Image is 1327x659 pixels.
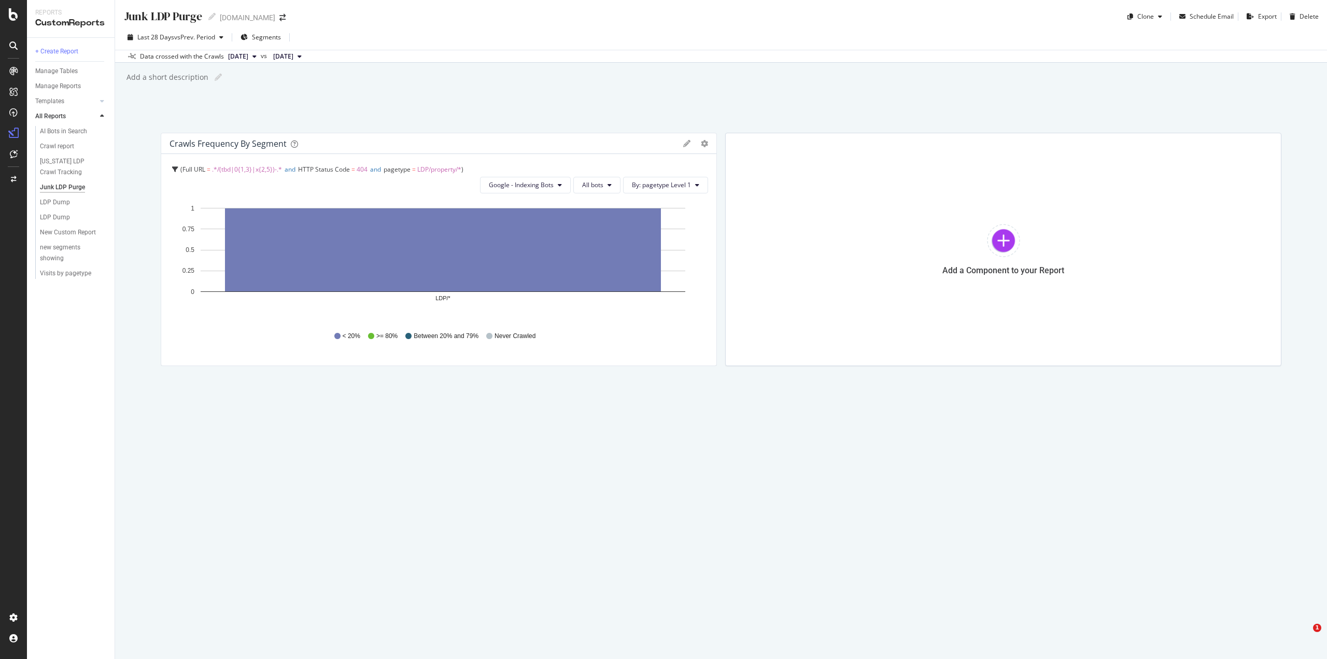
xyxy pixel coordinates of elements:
div: LDP Dump [40,212,70,223]
span: By: pagetype Level 1 [632,180,691,189]
div: Export [1258,12,1277,21]
div: Delete [1300,12,1319,21]
button: [DATE] [224,50,261,63]
div: Schedule Email [1190,12,1234,21]
span: Never Crawled [495,332,535,341]
span: >= 80% [376,332,398,341]
span: pagetype [384,165,411,174]
div: Add a short description [125,72,208,82]
div: LDP Dump [40,197,70,208]
a: AI Bots in Search [40,126,107,137]
text: 1 [191,205,194,212]
div: [DOMAIN_NAME] [220,12,275,23]
button: All bots [573,177,620,193]
text: LDP/* [435,295,450,301]
span: and [370,165,381,174]
span: 1 [1313,624,1321,632]
a: Crawl report [40,141,107,152]
a: LDP Dump [40,212,107,223]
div: Manage Reports [35,81,81,92]
a: New Custom Report [40,227,107,238]
span: All bots [582,180,603,189]
a: Templates [35,96,97,107]
div: Junk LDP Purge [123,8,202,24]
button: By: pagetype Level 1 [623,177,708,193]
button: Export [1243,8,1277,25]
i: Edit report name [215,74,222,81]
a: [US_STATE] LDP Crawl Tracking [40,156,107,178]
div: All Reports [35,111,66,122]
button: Segments [236,29,285,46]
text: 0 [191,288,194,296]
div: Reports [35,8,106,17]
button: Clone [1123,8,1166,25]
span: Last 28 Days [137,33,174,41]
div: Add a Component to your Report [942,265,1064,275]
span: Full URL [182,165,205,174]
span: LDP/property/* [417,165,461,174]
text: 0.5 [186,246,194,254]
span: 2025 Aug. 24th [228,52,248,61]
span: vs Prev. Period [174,33,215,41]
div: Data crossed with the Crawls [140,52,224,61]
span: Between 20% and 79% [414,332,478,341]
svg: A chart. [170,202,708,322]
button: Delete [1286,8,1319,25]
span: Segments [252,33,281,41]
div: + Create Report [35,46,78,57]
a: Manage Tables [35,66,107,77]
span: = [351,165,355,174]
span: and [285,165,295,174]
span: Google - Indexing Bots [489,180,554,189]
div: Junk LDP Purge [40,182,85,193]
span: 2025 Jul. 13th [273,52,293,61]
span: = [207,165,210,174]
a: Manage Reports [35,81,107,92]
button: Schedule Email [1175,8,1234,25]
span: vs [261,51,269,61]
div: Crawls Frequency By Segment [170,138,287,149]
a: new segments showing [40,242,107,264]
div: New Custom Report [40,227,96,238]
span: HTTP Status Code [298,165,350,174]
div: Illinois LDP Crawl Tracking [40,156,100,178]
div: Clone [1137,12,1154,21]
div: new segments showing [40,242,98,264]
button: [DATE] [269,50,306,63]
div: arrow-right-arrow-left [279,14,286,21]
div: Manage Tables [35,66,78,77]
div: Templates [35,96,64,107]
span: .*/(tbd|0{1,3}|x{2,5})-.* [212,165,282,174]
div: Crawl report [40,141,74,152]
div: CustomReports [35,17,106,29]
i: Edit report name [208,13,216,20]
a: All Reports [35,111,97,122]
text: 0.75 [182,226,195,233]
a: Visits by pagetype [40,268,107,279]
iframe: Intercom live chat [1292,624,1317,649]
div: Crawls Frequency By SegmentgeargearFull URL = .*/(tbd|0{1,3}|x{2,5})-.*andHTTP Status Code = 404a... [161,133,717,366]
span: < 20% [343,332,360,341]
a: + Create Report [35,46,107,57]
a: Junk LDP Purge [40,182,107,193]
button: Google - Indexing Bots [480,177,571,193]
div: Visits by pagetype [40,268,91,279]
text: 0.25 [182,267,195,274]
div: AI Bots in Search [40,126,87,137]
a: LDP Dump [40,197,107,208]
div: gear [701,140,708,147]
span: 404 [357,165,368,174]
span: = [412,165,416,174]
button: Last 28 DaysvsPrev. Period [123,29,228,46]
